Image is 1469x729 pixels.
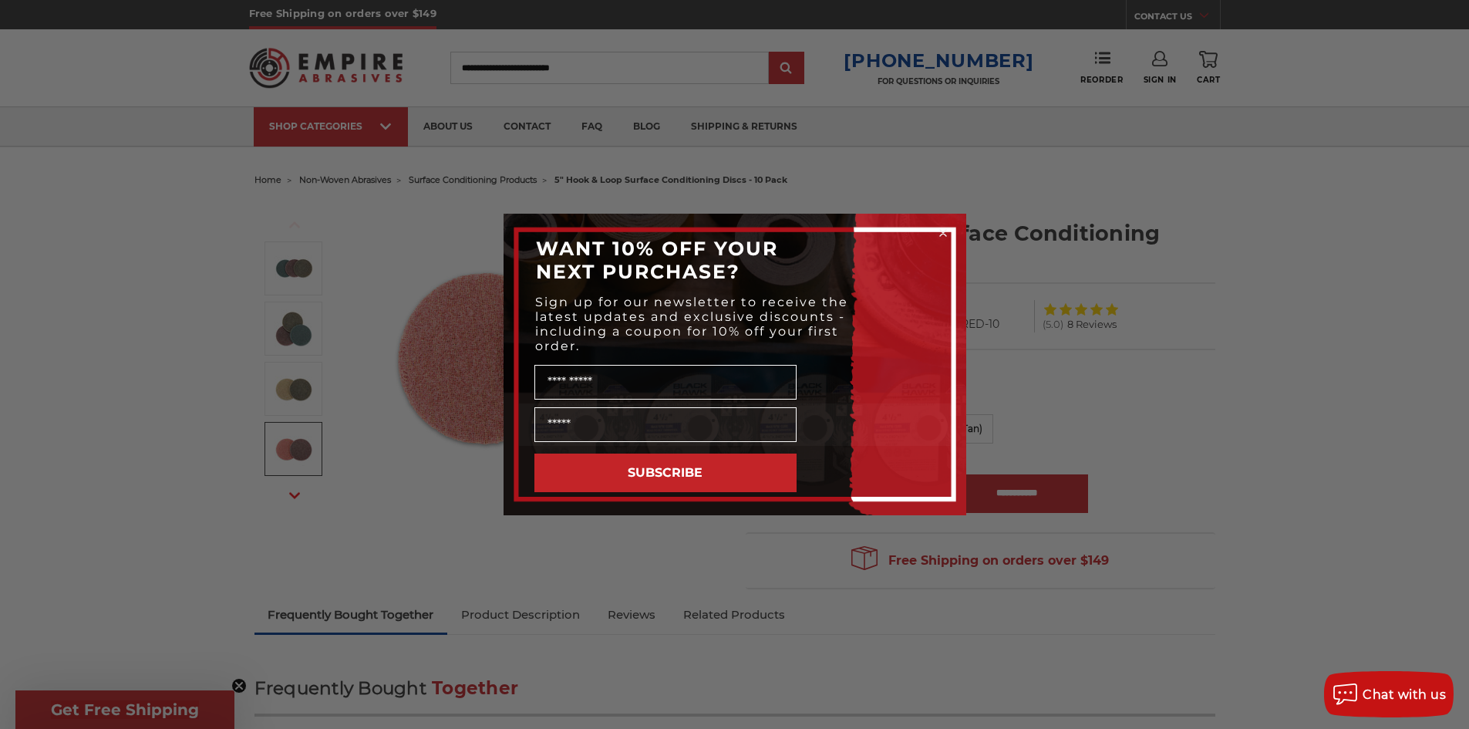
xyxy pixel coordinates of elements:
[536,237,778,283] span: WANT 10% OFF YOUR NEXT PURCHASE?
[1324,671,1454,717] button: Chat with us
[534,407,797,442] input: Email
[1363,687,1446,702] span: Chat with us
[535,295,848,353] span: Sign up for our newsletter to receive the latest updates and exclusive discounts - including a co...
[935,225,951,241] button: Close dialog
[534,454,797,492] button: SUBSCRIBE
